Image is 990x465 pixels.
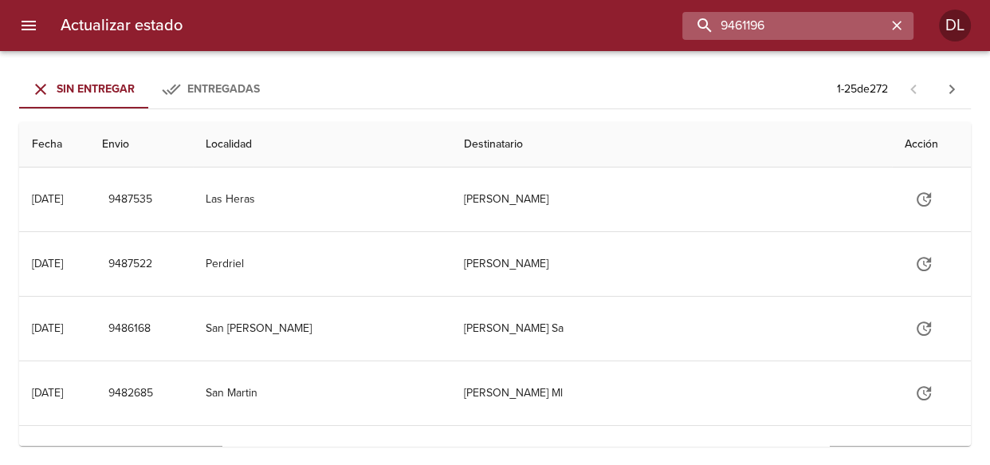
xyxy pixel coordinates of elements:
[193,361,451,425] td: San Martin
[32,257,63,270] div: [DATE]
[894,81,933,97] span: Pagina anterior
[892,122,971,167] th: Acción
[32,386,63,400] div: [DATE]
[682,12,886,40] input: buscar
[102,185,159,215] button: 9487535
[837,81,888,97] p: 1 - 25 de 272
[193,232,451,296] td: Perdriel
[193,297,451,361] td: San [PERSON_NAME]
[19,70,274,108] div: Tabs Envios
[451,361,892,425] td: [PERSON_NAME] Ml
[108,319,151,339] span: 9486168
[193,122,451,167] th: Localidad
[108,254,152,274] span: 9487522
[451,122,892,167] th: Destinatario
[102,314,157,344] button: 9486168
[61,13,183,38] h6: Actualizar estado
[108,190,152,210] span: 9487535
[10,6,48,45] button: menu
[102,379,159,408] button: 9482685
[905,256,943,270] span: Actualizar estado y agregar documentación
[19,122,89,167] th: Fecha
[905,321,943,334] span: Actualizar estado y agregar documentación
[193,167,451,231] td: Las Heras
[57,82,135,96] span: Sin Entregar
[451,232,892,296] td: [PERSON_NAME]
[89,122,194,167] th: Envio
[451,167,892,231] td: [PERSON_NAME]
[187,82,260,96] span: Entregadas
[939,10,971,41] div: DL
[32,192,63,206] div: [DATE]
[905,191,943,205] span: Actualizar estado y agregar documentación
[102,250,159,279] button: 9487522
[108,384,153,404] span: 9482685
[933,70,971,108] span: Pagina siguiente
[32,321,63,335] div: [DATE]
[905,385,943,399] span: Actualizar estado y agregar documentación
[451,297,892,361] td: [PERSON_NAME] Sa
[939,10,971,41] div: Abrir información de usuario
